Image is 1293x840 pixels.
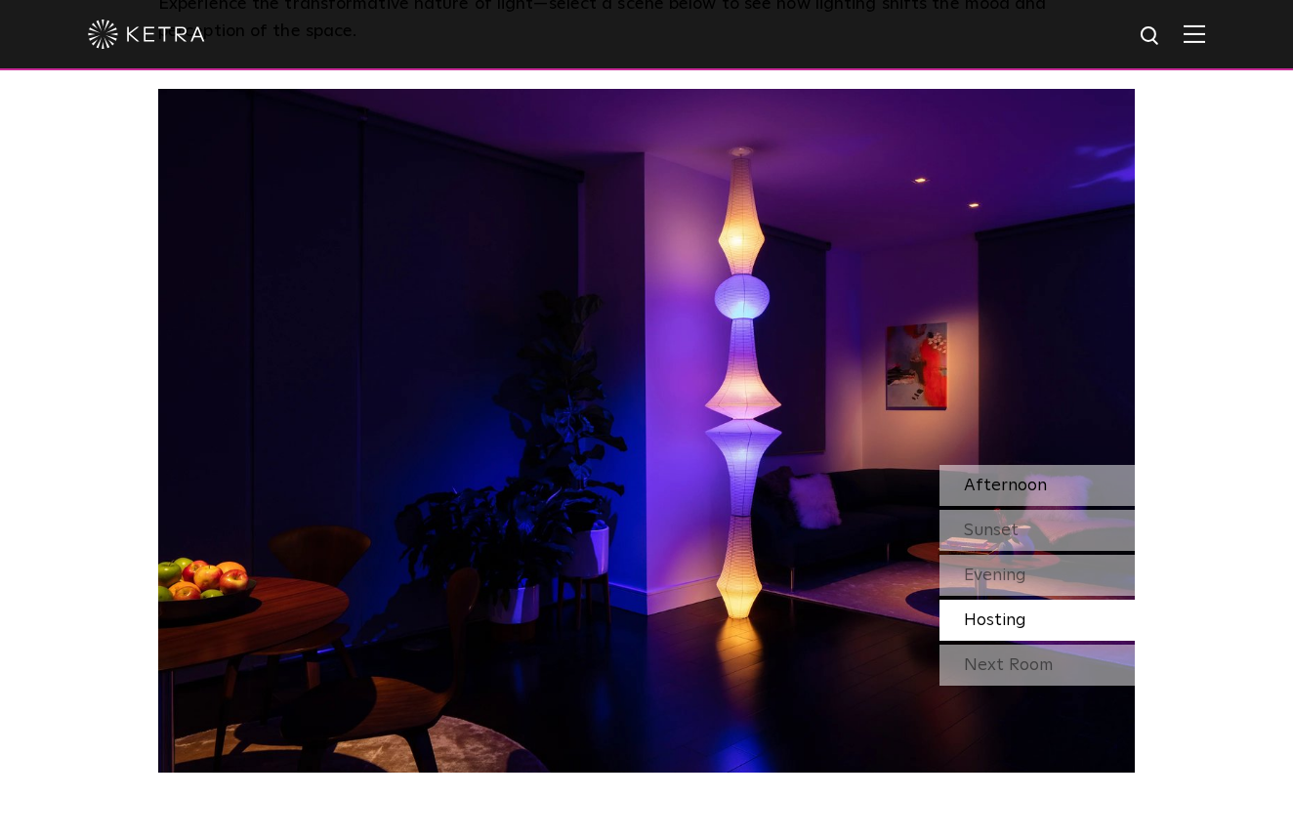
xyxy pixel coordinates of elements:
img: search icon [1139,24,1163,49]
div: Next Room [939,645,1135,686]
img: SS_HBD_LivingRoom_Desktop_04 [158,89,1135,773]
span: Hosting [964,611,1026,629]
span: Evening [964,567,1026,584]
span: Sunset [964,522,1019,539]
img: Hamburger%20Nav.svg [1184,24,1205,43]
span: Afternoon [964,477,1047,494]
img: ketra-logo-2019-white [88,20,205,49]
